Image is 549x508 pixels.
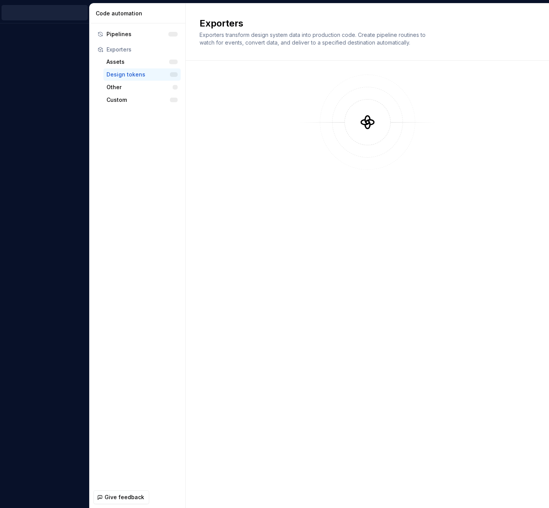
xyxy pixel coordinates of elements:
div: Code automation [96,10,182,17]
button: Custom [103,94,181,106]
div: Other [106,83,173,91]
div: Design tokens [106,71,170,78]
span: Give feedback [105,493,144,501]
button: Give feedback [93,490,149,504]
span: Exporters transform design system data into production code. Create pipeline routines to watch fo... [200,32,427,46]
div: Pipelines [106,30,168,38]
h2: Exporters [200,17,526,30]
div: Assets [106,58,169,66]
div: Custom [106,96,170,104]
button: Other [103,81,181,93]
button: Pipelines [94,28,181,40]
button: Design tokens [103,68,181,81]
button: Assets [103,56,181,68]
div: Exporters [106,46,178,53]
